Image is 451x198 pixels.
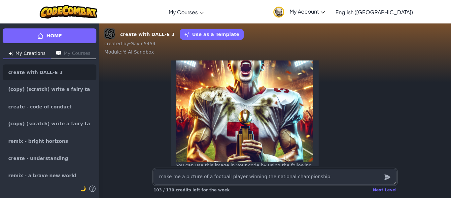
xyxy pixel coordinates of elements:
[8,139,68,143] span: remix - bright horizons
[176,24,313,162] img: generated
[8,173,76,178] span: remix - a brave new world
[8,121,91,127] span: (copy) (scratch) write a fairy tale
[9,51,13,56] img: Icon
[273,7,284,18] img: avatar
[3,82,96,98] a: (copy) (scratch) write a fairy tale
[51,49,96,59] button: My Courses
[56,51,61,56] img: Icon
[154,188,230,192] span: 103 / 130 credits left for the week
[104,49,446,55] div: Module : Y: AI Sandbox
[165,3,207,21] a: My Courses
[3,133,96,149] a: remix - bright horizons
[290,8,325,15] span: My Account
[3,28,96,43] a: Home
[332,3,416,21] a: English ([GEOGRAPHIC_DATA])
[3,168,96,183] a: remix - a brave new world
[8,156,68,161] span: create - understanding
[40,5,97,19] img: CodeCombat logo
[120,31,175,38] strong: create with DALL-E 3
[80,185,86,193] button: 🌙
[104,41,156,46] span: created by : Gavin5454
[8,87,91,92] span: (copy) (scratch) write a fairy tale
[80,186,86,191] span: 🌙
[180,29,244,40] button: Use as a Template
[3,150,96,166] a: create - understanding
[104,28,115,39] img: DALL-E 3
[8,70,63,75] span: create with DALL-E 3
[3,116,96,132] a: (copy) (scratch) write a fairy tale
[3,99,96,115] a: create - code of conduct
[335,9,413,16] span: English ([GEOGRAPHIC_DATA])
[169,9,198,16] span: My Courses
[373,187,397,193] div: Next Level
[3,49,51,59] button: My Creations
[270,1,328,22] a: My Account
[8,104,72,109] span: create - code of conduct
[46,32,62,39] span: Home
[3,64,96,80] a: create with DALL-E 3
